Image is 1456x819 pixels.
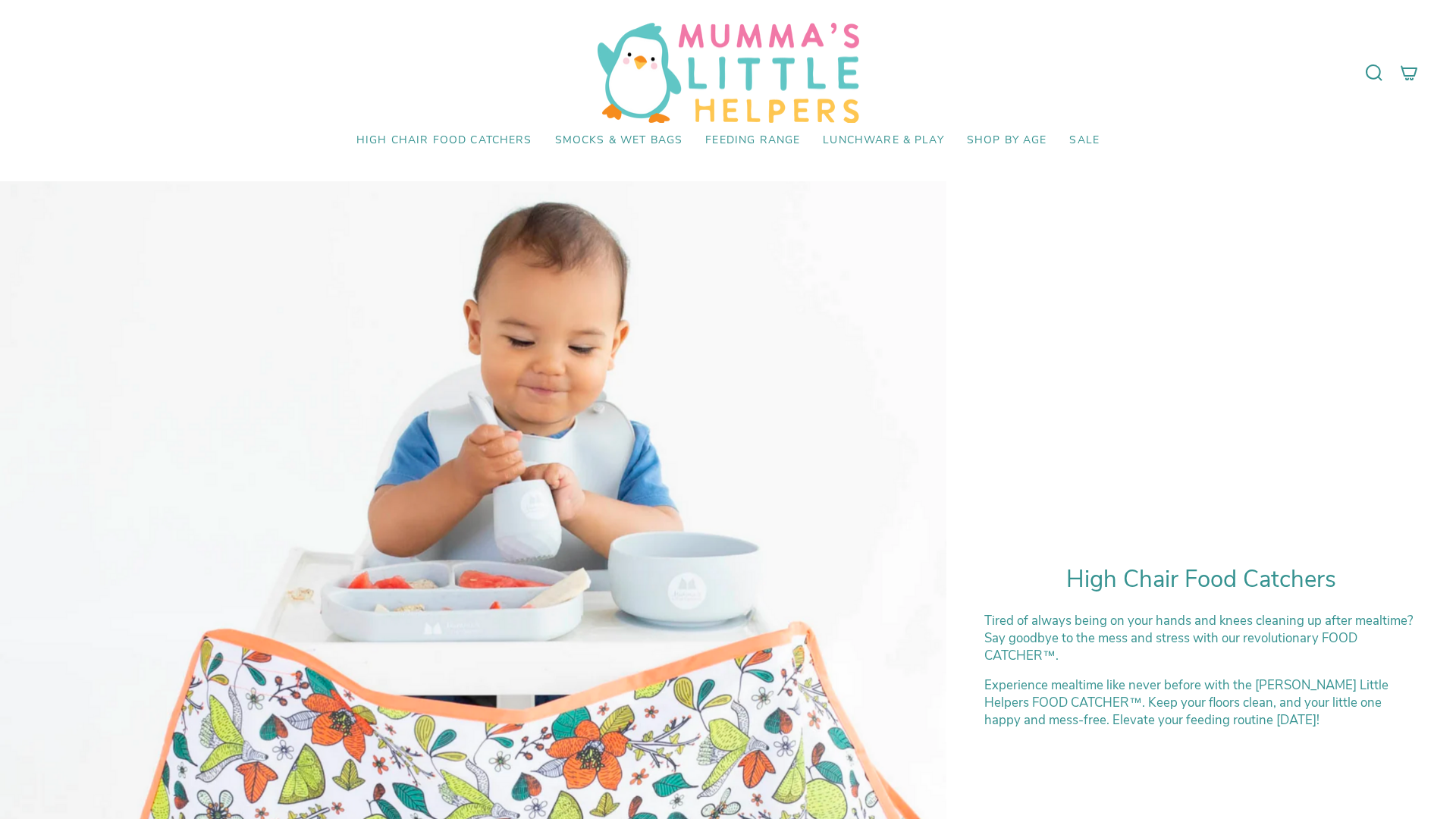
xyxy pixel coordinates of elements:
span: High Chair Food Catchers [356,134,532,147]
span: SALE [1069,134,1100,147]
a: Feeding Range [694,123,811,158]
span: Lunchware & Play [823,134,943,147]
p: Tired of always being on your hands and knees cleaning up after mealtime? Say goodbye to the mess... [984,612,1418,664]
img: Mumma’s Little Helpers [598,23,859,123]
span: Feeding Range [705,134,800,147]
span: Shop by Age [967,134,1047,147]
a: High Chair Food Catchers [345,123,544,158]
a: SALE [1058,123,1111,158]
div: Experience mealtime like never before with the [PERSON_NAME] Little Helpers FOOD CATCHER™. Keep y... [984,676,1418,729]
span: Smocks & Wet Bags [555,134,683,147]
h1: High Chair Food Catchers [984,566,1418,594]
a: Lunchware & Play [811,123,955,158]
a: Shop by Age [955,123,1059,158]
a: Smocks & Wet Bags [544,123,695,158]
